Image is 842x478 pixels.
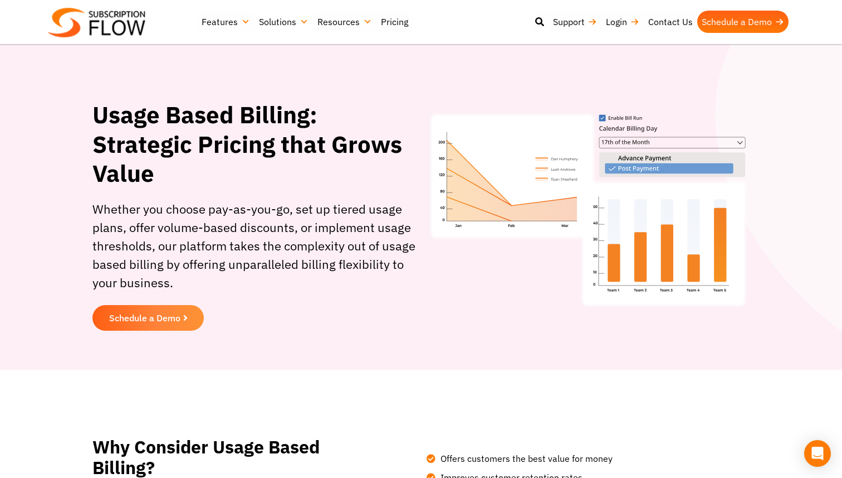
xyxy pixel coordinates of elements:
a: Contact Us [644,11,697,33]
a: Resources [313,11,376,33]
a: Schedule a Demo [92,305,204,331]
a: Support [549,11,601,33]
a: Pricing [376,11,413,33]
a: Solutions [254,11,313,33]
span: Schedule a Demo [109,313,180,322]
img: Usage Based Billing banner [427,110,750,310]
a: Login [601,11,644,33]
div: Open Intercom Messenger [804,440,831,467]
h1: Usage Based Billing: Strategic Pricing that Grows Value [92,100,415,189]
img: Subscriptionflow [48,8,145,37]
a: Features [197,11,254,33]
p: Whether you choose pay-as-you-go, set up tiered usage plans, offer volume-based discounts, or imp... [92,200,415,292]
span: Offers customers the best value for money [438,452,613,465]
h2: Why Consider Usage Based Billing? [92,437,384,478]
a: Schedule a Demo [697,11,789,33]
